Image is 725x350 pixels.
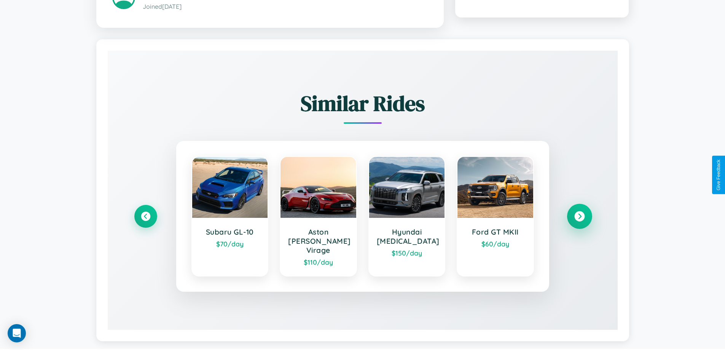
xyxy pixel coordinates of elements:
h3: Ford GT MKII [465,227,526,237]
div: $ 60 /day [465,240,526,248]
a: Aston [PERSON_NAME] Virage$110/day [280,156,357,276]
h3: Aston [PERSON_NAME] Virage [288,227,349,255]
a: Hyundai [MEDICAL_DATA]$150/day [368,156,446,276]
div: $ 150 /day [377,249,437,257]
h3: Hyundai [MEDICAL_DATA] [377,227,437,246]
a: Subaru GL-10$70/day [191,156,269,276]
div: $ 70 /day [200,240,260,248]
a: Ford GT MKII$60/day [457,156,534,276]
div: Give Feedback [716,160,721,190]
h2: Similar Rides [134,89,591,118]
div: Open Intercom Messenger [8,324,26,342]
h3: Subaru GL-10 [200,227,260,237]
p: Joined [DATE] [143,1,428,12]
div: $ 110 /day [288,258,349,266]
